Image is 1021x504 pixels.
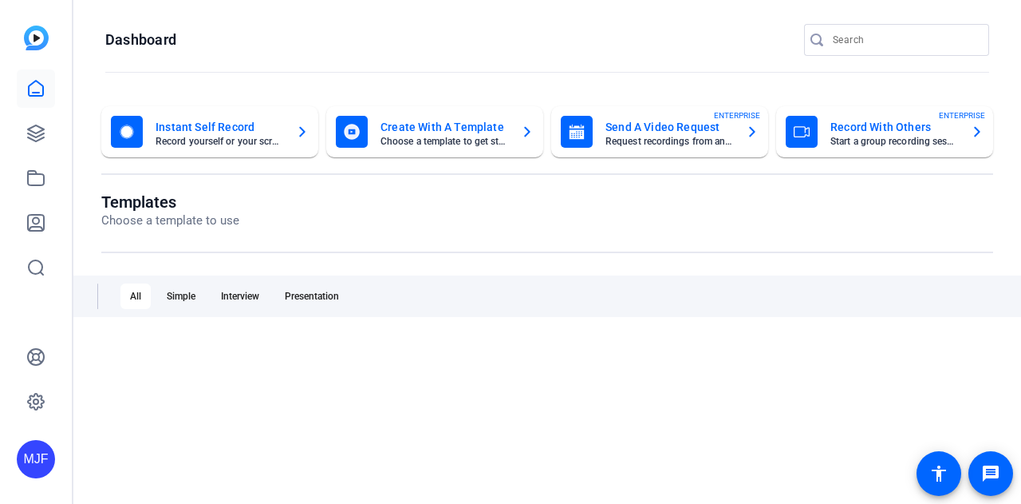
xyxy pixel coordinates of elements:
[551,106,768,157] button: Send A Video RequestRequest recordings from anyone, anywhereENTERPRISE
[157,284,205,309] div: Simple
[605,137,733,146] mat-card-subtitle: Request recordings from anyone, anywhere
[605,117,733,137] mat-card-title: Send A Video Request
[380,137,508,146] mat-card-subtitle: Choose a template to get started
[17,440,55,478] div: MJF
[830,117,958,137] mat-card-title: Record With Others
[105,30,176,50] h1: Dashboard
[156,137,283,146] mat-card-subtitle: Record yourself or your screen
[211,284,269,309] div: Interview
[939,109,985,121] span: ENTERPRISE
[326,106,543,157] button: Create With A TemplateChoose a template to get started
[714,109,760,121] span: ENTERPRISE
[156,117,283,137] mat-card-title: Instant Self Record
[981,464,1000,483] mat-icon: message
[776,106,993,157] button: Record With OthersStart a group recording sessionENTERPRISE
[275,284,349,309] div: Presentation
[101,212,239,230] p: Choose a template to use
[929,464,948,483] mat-icon: accessibility
[120,284,151,309] div: All
[830,137,958,146] mat-card-subtitle: Start a group recording session
[380,117,508,137] mat-card-title: Create With A Template
[101,192,239,212] h1: Templates
[101,106,318,157] button: Instant Self RecordRecord yourself or your screen
[24,26,49,50] img: blue-gradient.svg
[833,30,976,50] input: Search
